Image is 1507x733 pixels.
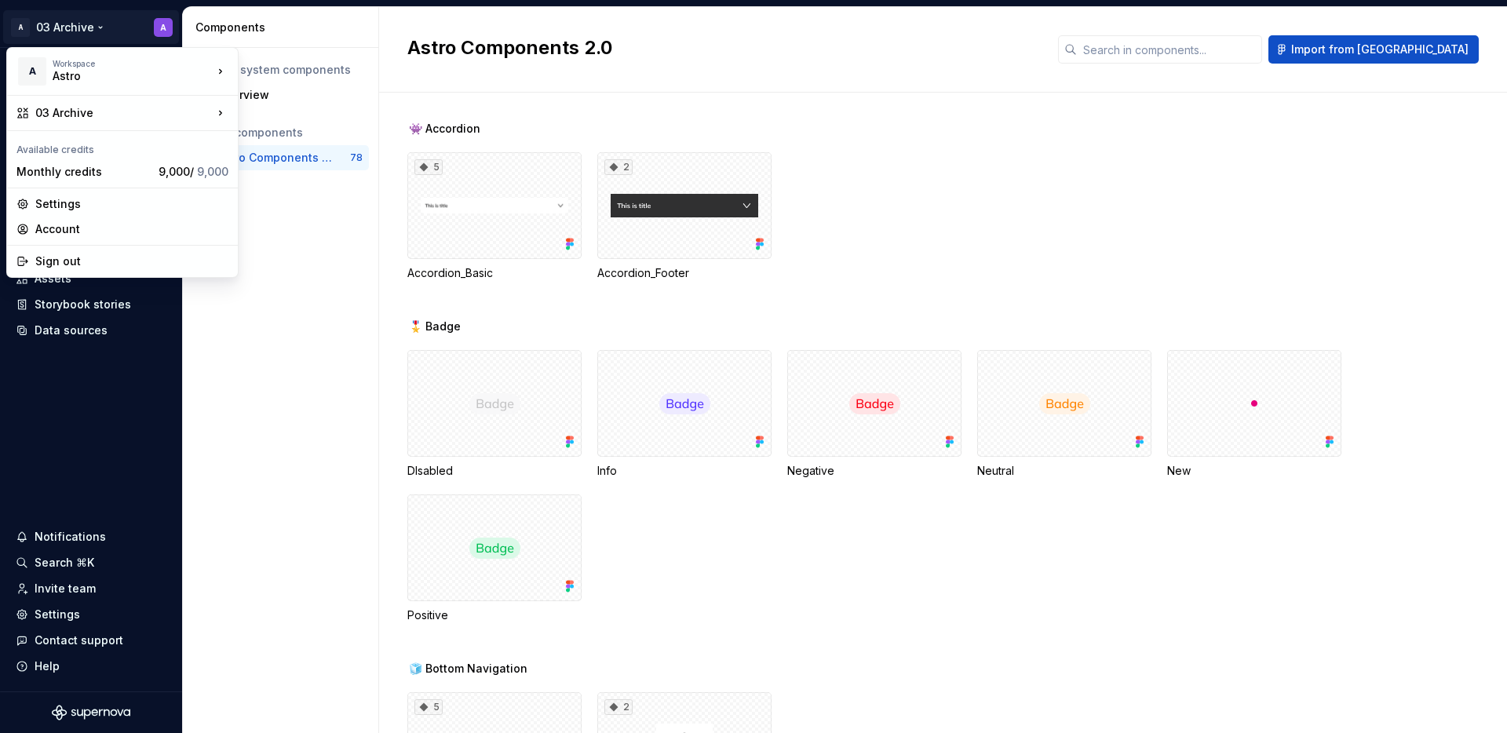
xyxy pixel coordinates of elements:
[18,57,46,86] div: A
[53,68,186,84] div: Astro
[197,165,228,178] span: 9,000
[35,196,228,212] div: Settings
[35,253,228,269] div: Sign out
[10,134,235,159] div: Available credits
[53,59,213,68] div: Workspace
[159,165,228,178] span: 9,000 /
[35,221,228,237] div: Account
[16,164,152,180] div: Monthly credits
[35,105,213,121] div: 03 Archive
